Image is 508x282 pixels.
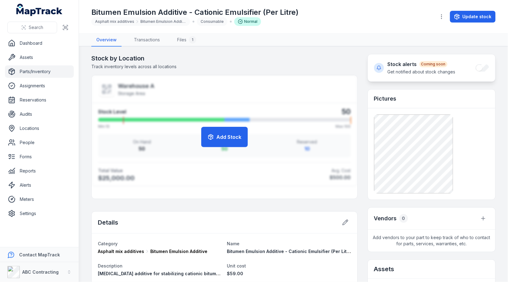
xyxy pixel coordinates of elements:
[227,263,246,268] span: Unit cost
[5,136,74,149] a: People
[5,94,74,106] a: Reservations
[95,19,134,24] span: Asphalt mix additives
[450,11,496,23] button: Update stock
[5,122,74,135] a: Locations
[16,4,63,16] a: MapTrack
[5,65,74,78] a: Parts/Inventory
[140,19,186,24] span: Bitumen Emulsion Additive
[29,24,43,31] span: Search
[91,54,177,63] h2: Stock by Location
[5,37,74,49] a: Dashboard
[419,61,448,67] div: Coming soon
[189,36,196,44] div: 1
[5,51,74,64] a: Assets
[197,17,227,26] div: Consumable
[98,241,118,246] span: Category
[201,127,248,147] button: Add Stock
[5,193,74,205] a: Meters
[22,269,59,275] strong: ABC Contracting
[227,249,353,254] span: Bitumen Emulsion Additive - Cationic Emulsifier (Per Litre)
[227,271,243,276] span: $59.00
[388,60,456,68] h4: Stock alerts
[150,248,207,255] span: Bitumen Emulsion Additive
[368,230,495,252] span: Add vendors to your part to keep track of who to contact for parts, services, warranties, etc.
[19,252,60,257] strong: Contact MapTrack
[5,179,74,191] a: Alerts
[5,151,74,163] a: Forms
[91,34,122,47] a: Overview
[374,94,397,103] h3: Pictures
[5,207,74,220] a: Settings
[227,241,239,246] span: Name
[129,34,165,47] a: Transactions
[98,271,301,276] span: [MEDICAL_DATA] additive for stabilizing cationic bitumen emulsions used in cold mix asphalt.
[7,22,57,33] button: Search
[91,7,298,17] h1: Bitumen Emulsion Additive - Cationic Emulsifier (Per Litre)
[172,34,201,47] a: Files1
[234,17,261,26] div: Normal
[388,69,456,74] span: Get notified about stock changes
[98,248,144,255] span: Asphalt mix additives
[5,165,74,177] a: Reports
[374,214,397,223] h3: Vendors
[5,108,74,120] a: Audits
[98,263,123,268] span: Description
[91,64,177,69] span: Track inventory levels across all locations
[399,214,408,223] div: 0
[5,80,74,92] a: Assignments
[374,265,489,273] h2: Assets
[98,218,118,227] h2: Details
